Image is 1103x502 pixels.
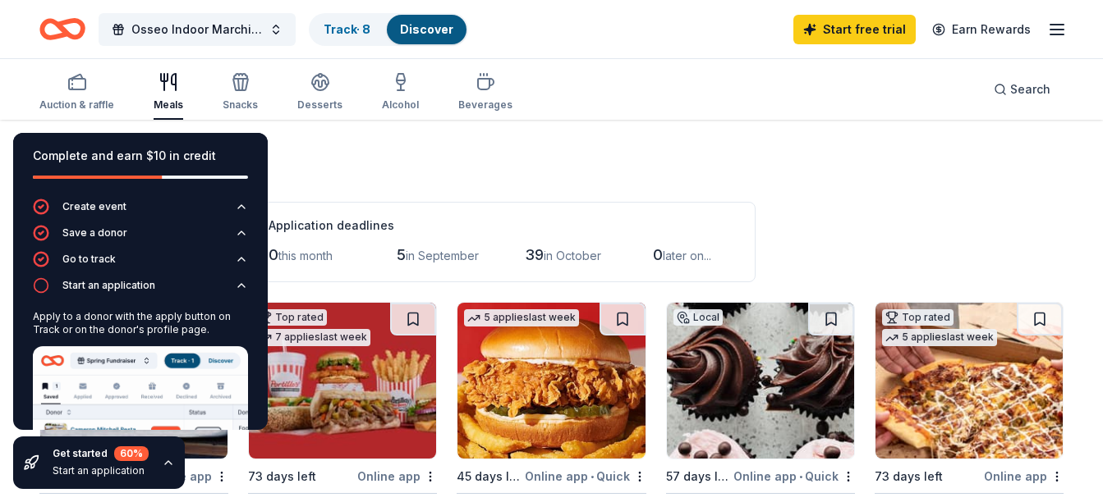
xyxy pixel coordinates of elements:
span: • [799,470,802,483]
div: Online app [984,466,1064,486]
div: Apply to a donor with the apply button on Track or on the donor's profile page. [33,310,248,336]
div: 5 applies last week [464,309,579,326]
span: in September [406,249,479,262]
button: Create event [33,199,248,225]
div: 57 days left [666,467,730,486]
img: Image for Casey's [876,303,1063,459]
div: Alcohol [382,98,419,112]
a: Discover [400,22,453,36]
div: Start an application [33,303,248,498]
button: Beverages [458,66,512,120]
div: Online app [357,466,437,486]
div: Create event [62,200,126,213]
div: Online app Quick [733,466,855,486]
img: Image for Cafe Latte [667,303,854,459]
div: Top rated [255,309,327,326]
div: Meals [154,98,183,112]
button: Alcohol [382,66,419,120]
div: Desserts [297,98,342,112]
button: Save a donor [33,225,248,251]
div: Start an application [62,279,155,292]
div: 73 days left [248,467,316,486]
div: Get started [53,446,149,461]
div: Application deadlines [269,216,735,235]
div: 5 applies last week [882,329,997,346]
span: this month [278,249,333,262]
span: later on... [663,249,711,262]
a: Track· 8 [324,22,370,36]
button: Desserts [297,66,342,120]
span: in October [544,249,601,262]
button: Track· 8Discover [309,13,468,46]
img: Apply [33,346,248,485]
div: Start an application [53,464,149,477]
div: Snacks [223,98,258,112]
button: Auction & raffle [39,66,114,120]
button: Snacks [223,66,258,120]
div: Go to track [62,253,116,266]
span: • [591,470,594,483]
img: Image for Portillo's [249,303,436,459]
span: 5 [397,246,406,263]
div: Save a donor [62,226,127,240]
button: Meals [154,66,183,120]
div: Online app Quick [525,466,646,486]
span: Osseo Indoor Marching Band Concert and Silent Auction [131,20,263,39]
span: 39 [525,246,544,263]
a: Home [39,10,85,48]
div: Local [673,309,723,326]
div: 7 applies last week [255,329,370,346]
button: Osseo Indoor Marching Band Concert and Silent Auction [99,13,296,46]
div: 60 % [114,446,149,461]
a: Start free trial [793,15,916,44]
div: Auction & raffle [39,98,114,112]
button: Go to track [33,251,248,277]
div: 45 days left [457,467,521,486]
span: 0 [653,246,663,263]
button: Search [981,73,1064,106]
button: Start an application [33,277,248,303]
a: Earn Rewards [922,15,1041,44]
span: Search [1010,80,1050,99]
img: Image for KBP Foods [457,303,645,459]
div: Beverages [458,98,512,112]
div: Top rated [882,309,954,326]
div: Complete and earn $10 in credit [33,146,248,166]
div: 73 days left [875,467,943,486]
